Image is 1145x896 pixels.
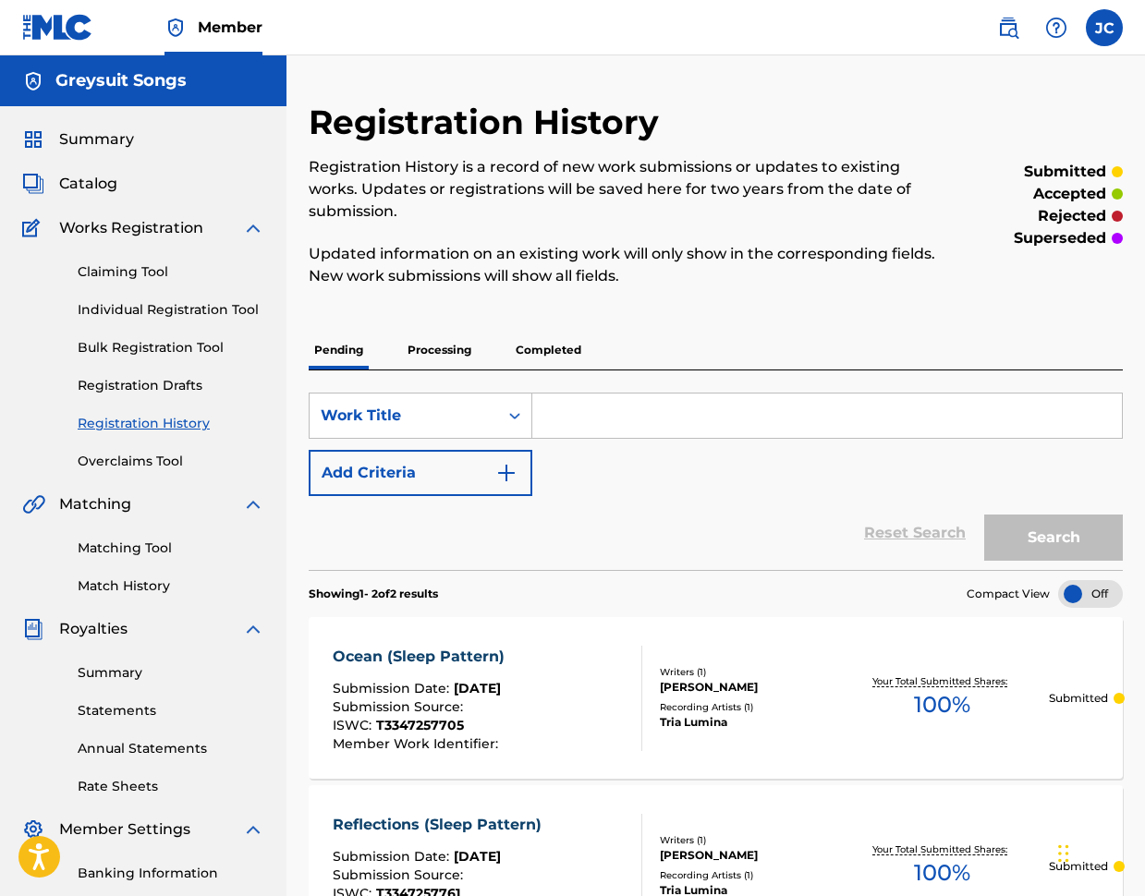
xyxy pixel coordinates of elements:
[309,102,668,143] h2: Registration History
[1049,858,1108,875] p: Submitted
[309,450,532,496] button: Add Criteria
[1038,205,1106,227] p: rejected
[309,617,1123,779] a: Ocean (Sleep Pattern)Submission Date:[DATE]Submission Source:ISWC:T3347257705Member Work Identifi...
[510,331,587,369] p: Completed
[59,173,117,195] span: Catalog
[164,17,187,39] img: Top Rightsholder
[78,739,264,758] a: Annual Statements
[660,665,835,679] div: Writers ( 1 )
[333,698,468,715] span: Submission Source :
[1058,826,1069,881] div: Drag
[242,217,264,239] img: expand
[660,833,835,847] div: Writers ( 1 )
[309,331,369,369] p: Pending
[22,14,93,41] img: MLC Logo
[78,376,264,395] a: Registration Drafts
[309,393,1123,570] form: Search Form
[660,868,835,882] div: Recording Artists ( 1 )
[59,128,134,151] span: Summary
[1024,161,1106,183] p: submitted
[78,663,264,683] a: Summary
[660,847,835,864] div: [PERSON_NAME]
[22,818,44,841] img: Member Settings
[495,462,518,484] img: 9d2ae6d4665cec9f34b9.svg
[660,714,835,731] div: Tria Lumina
[333,735,503,752] span: Member Work Identifier :
[78,701,264,720] a: Statements
[914,856,970,890] span: 100 %
[872,674,1012,688] p: Your Total Submitted Shares:
[1093,598,1145,746] iframe: Resource Center
[242,493,264,515] img: expand
[333,866,468,883] span: Submission Source :
[914,688,970,721] span: 100 %
[55,70,187,91] h5: Greysuit Songs
[1086,9,1123,46] div: User Menu
[990,9,1027,46] a: Public Search
[402,331,477,369] p: Processing
[78,300,264,320] a: Individual Registration Tool
[78,262,264,282] a: Claiming Tool
[321,405,487,427] div: Work Title
[309,586,438,602] p: Showing 1 - 2 of 2 results
[333,717,376,733] span: ISWC :
[454,848,501,865] span: [DATE]
[1045,17,1067,39] img: help
[78,864,264,883] a: Banking Information
[309,243,935,287] p: Updated information on an existing work will only show in the corresponding fields. New work subm...
[1049,690,1108,707] p: Submitted
[333,814,551,836] div: Reflections (Sleep Pattern)
[22,70,44,92] img: Accounts
[872,842,1012,856] p: Your Total Submitted Shares:
[22,128,44,151] img: Summary
[78,777,264,796] a: Rate Sheets
[78,539,264,558] a: Matching Tool
[309,156,935,223] p: Registration History is a record of new work submissions or updates to existing works. Updates or...
[1033,183,1106,205] p: accepted
[59,618,128,640] span: Royalties
[333,848,454,865] span: Submission Date :
[333,646,514,668] div: Ocean (Sleep Pattern)
[198,17,262,38] span: Member
[59,217,203,239] span: Works Registration
[22,128,134,151] a: SummarySummary
[454,680,501,696] span: [DATE]
[59,818,190,841] span: Member Settings
[1038,9,1075,46] div: Help
[333,680,454,696] span: Submission Date :
[1053,807,1145,896] iframe: Chat Widget
[78,452,264,471] a: Overclaims Tool
[59,493,131,515] span: Matching
[22,217,46,239] img: Works Registration
[242,818,264,841] img: expand
[660,700,835,714] div: Recording Artists ( 1 )
[242,618,264,640] img: expand
[22,618,44,640] img: Royalties
[78,576,264,596] a: Match History
[22,173,117,195] a: CatalogCatalog
[22,173,44,195] img: Catalog
[78,338,264,357] a: Bulk Registration Tool
[967,586,1050,602] span: Compact View
[376,717,464,733] span: T3347257705
[22,493,45,515] img: Matching
[1014,227,1106,249] p: superseded
[660,679,835,696] div: [PERSON_NAME]
[78,414,264,433] a: Registration History
[997,17,1019,39] img: search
